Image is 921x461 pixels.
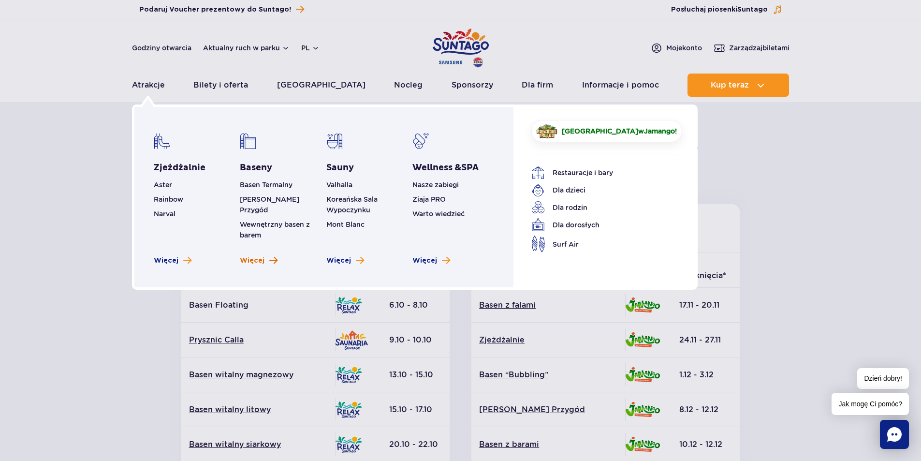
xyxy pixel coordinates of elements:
span: [GEOGRAPHIC_DATA] [562,127,638,135]
a: Basen Termalny [240,181,292,189]
a: Dla firm [522,74,553,97]
span: Więcej [154,256,178,266]
span: w ! [562,126,677,136]
a: Koreańska Sala Wypoczynku [326,195,378,214]
span: Wellness & [412,162,479,173]
a: Valhalla [326,181,352,189]
span: Więcej [412,256,437,266]
a: Wellness &SPA [412,162,479,174]
a: Sauny [326,162,354,174]
a: [GEOGRAPHIC_DATA] [277,74,365,97]
a: Warto wiedzieć [412,210,465,218]
a: [GEOGRAPHIC_DATA]wJamango! [531,120,682,142]
span: Surf Air [553,239,579,250]
span: Jak mogę Ci pomóc? [832,393,909,415]
span: Więcej [326,256,351,266]
span: Więcej [240,256,264,266]
a: Dla dorosłych [531,218,668,232]
a: Dla rodzin [531,201,668,214]
a: Zobacz więcej saun [326,256,364,266]
span: Zarządzaj biletami [729,43,789,53]
a: Godziny otwarcia [132,43,191,53]
a: Dla dzieci [531,183,668,197]
a: Informacje i pomoc [582,74,659,97]
a: Mojekonto [651,42,702,54]
span: Jamango [644,127,675,135]
a: Surf Air [531,236,668,253]
a: Atrakcje [132,74,165,97]
a: Nocleg [394,74,423,97]
a: Wewnętrzny basen z barem [240,221,310,239]
a: Rainbow [154,195,183,203]
button: Kup teraz [687,74,789,97]
button: pl [301,43,320,53]
button: Aktualny ruch w parku [203,44,290,52]
a: Mont Blanc [326,221,365,228]
a: Zobacz więcej basenów [240,256,278,266]
a: Sponsorzy [452,74,493,97]
a: Narval [154,210,175,218]
div: Chat [880,420,909,449]
a: Baseny [240,162,272,174]
a: Zobacz więcej zjeżdżalni [154,256,191,266]
span: Moje konto [666,43,702,53]
a: Zjeżdżalnie [154,162,205,174]
a: Zobacz więcej Wellness & SPA [412,256,450,266]
a: Aster [154,181,172,189]
a: Zarządzajbiletami [714,42,789,54]
span: SPA [461,162,479,173]
a: Restauracje i bary [531,166,668,179]
span: Dzień dobry! [857,368,909,389]
a: [PERSON_NAME] Przygód [240,195,299,214]
span: Kup teraz [711,81,749,89]
a: Ziaja PRO [412,195,446,203]
a: Nasze zabiegi [412,181,459,189]
a: Bilety i oferta [193,74,248,97]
